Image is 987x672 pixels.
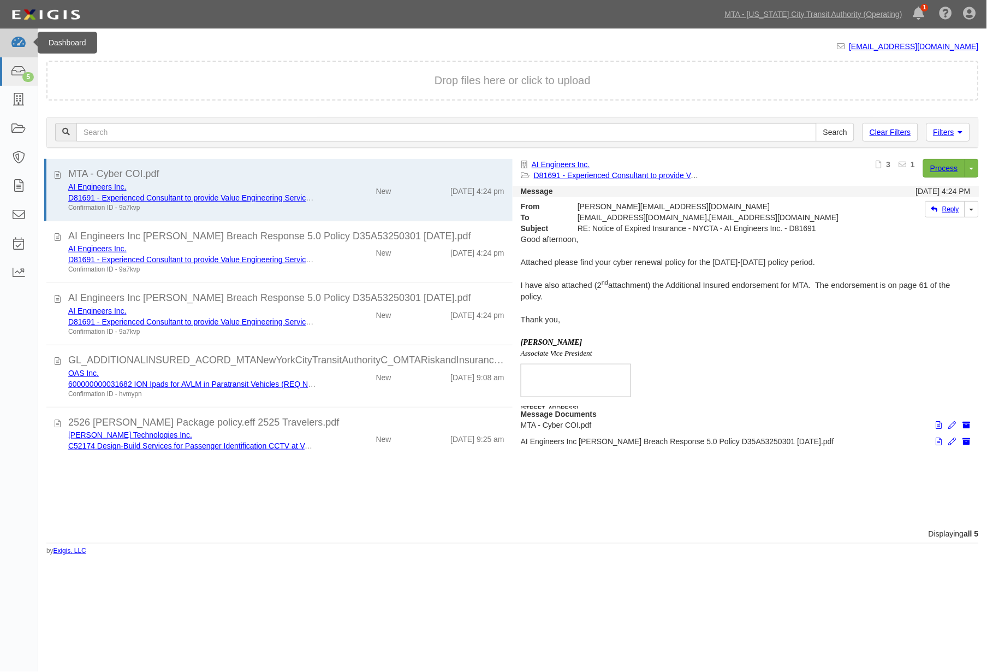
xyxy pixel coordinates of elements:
div: [DATE] 9:08 am [450,368,504,383]
input: Search [816,123,854,142]
a: Clear Filters [863,123,918,142]
a: Filters [926,123,970,142]
a: [EMAIL_ADDRESS][DOMAIN_NAME] [849,42,979,51]
a: D81691 - Experienced Consultant to provide Value Engineering Services for Platform Screen Doors. [68,193,407,202]
div: 2526 Boyce Package policy.eff 2525 Travelers.pdf [68,416,504,430]
a: D81691 - Experienced Consultant to provide Value Engineering Services for Platform Screen Doors. [534,171,872,180]
strong: To [513,212,569,223]
div: [DATE] 9:25 am [450,429,504,445]
button: Drop files here or click to upload [435,73,591,89]
div: New [376,305,391,321]
div: OAS Inc. [68,368,316,379]
small: by [46,546,86,556]
a: Exigis, LLC [53,547,86,555]
div: Confirmation ID - hvmypn [68,390,316,399]
div: AI Engineers Inc Beazley Breach Response 5.0 Policy D35A53250301 21-Aug-2025.pdf [68,229,504,244]
div: AI Engineers Inc. [68,305,316,316]
span: Good afternoon, [521,235,579,244]
span: Attached please find your cyber renewal policy for the [DATE]-[DATE] policy period. [521,258,816,267]
div: Confirmation ID - 9a7kvp [68,203,316,213]
span: Associate Vice President [521,349,592,357]
a: AI Engineers Inc. [68,244,127,253]
strong: From [513,201,569,212]
b: 3 [887,160,891,169]
div: [PERSON_NAME][EMAIL_ADDRESS][DOMAIN_NAME] [569,201,854,212]
div: [DATE] 4:24 pm [450,243,504,258]
div: 5 [22,72,34,82]
a: AI Engineers Inc. [68,182,127,191]
i: Archive document [963,422,971,429]
i: View [936,422,942,429]
i: View [936,438,942,446]
p: AI Engineers Inc [PERSON_NAME] Breach Response 5.0 Policy D35A53250301 [DATE].pdf [521,436,971,447]
div: agreement-xpchap@mtato.complianz.com,ebiegen@aiengineers.com [569,212,854,223]
i: Archive document [963,438,971,446]
span: I have also attached (2 attachment) the Additional Insured endorsement for MTA. The endorsement i... [521,281,950,301]
b: 1 [911,160,915,169]
div: AI Engineers Inc. [68,243,316,254]
a: C52174 Design-Build Services for Passenger Identification CCTV at Various Locations throughout th... [68,441,575,450]
a: AI Engineers Inc. [532,160,590,169]
i: Edit document [949,438,956,446]
a: D81691 - Experienced Consultant to provide Value Engineering Services for Platform Screen Doors. [68,255,407,264]
span: [STREET_ADDRESS] [521,405,578,411]
i: Help Center - Complianz [940,8,953,21]
i: Edit document [949,422,956,429]
div: C52174 Design-Build Services for Passenger Identification CCTV at Various Locations throughout th... [68,440,316,451]
a: [PERSON_NAME] Technologies Inc. [68,431,192,439]
input: Search [76,123,817,142]
a: 600000000031682 ION Ipads for AVLM in Paratransit Vehicles (REQ No. 0000105135) [68,380,362,388]
img: logo-5460c22ac91f19d4615b14bd174203de0afe785f0fc80cf4dbbc73dc1793850b.png [8,5,84,25]
div: D81691 - Experienced Consultant to provide Value Engineering Services for Platform Screen Doors. [68,316,316,327]
div: AI Engineers Inc Beazley Breach Response 5.0 Policy D35A53250301 21-Aug-2025.pdf [68,291,504,305]
span: Thank you, [521,315,561,324]
a: Reply [925,201,965,217]
a: Process [923,159,965,178]
div: Confirmation ID - 9a7kvp [68,327,316,337]
div: 600000000031682 ION Ipads for AVLM in Paratransit Vehicles (REQ No. 0000105135) [68,379,316,390]
div: GL_ADDITIONALINSURED_ACORD_MTANewYorkCityTransitAuthorityC_OMTARiskandInsuranceManagement_09_26_2... [68,353,504,368]
strong: Message Documents [521,410,597,418]
b: all 5 [964,529,979,538]
span: [PERSON_NAME] [521,338,582,346]
a: MTA - [US_STATE] City Transit Authority (Operating) [720,3,908,25]
div: Confirmation ID - 9a7kvp [68,265,316,274]
strong: Subject [513,223,569,234]
div: New [376,243,391,258]
div: New [376,368,391,383]
div: [DATE] 4:24 pm [450,181,504,197]
div: Boyce Technologies Inc. [68,429,316,440]
p: MTA - Cyber COI.pdf [521,420,971,431]
div: MTA - Cyber COI.pdf [68,167,504,181]
div: AI Engineers Inc. [68,181,316,192]
div: RE: Notice of Expired Insurance - NYCTA - AI Engineers Inc. - D81691 [569,223,854,234]
div: New [376,429,391,445]
a: OAS Inc. [68,369,99,378]
a: D81691 - Experienced Consultant to provide Value Engineering Services for Platform Screen Doors. [68,317,407,326]
div: D81691 - Experienced Consultant to provide Value Engineering Services for Platform Screen Doors. [68,192,316,203]
a: AI Engineers Inc. [68,306,127,315]
div: Dashboard [38,32,97,54]
div: [DATE] 4:24 PM [916,186,971,197]
div: D81691 - Experienced Consultant to provide Value Engineering Services for Platform Screen Doors. [68,254,316,265]
div: New [376,181,391,197]
sup: nd [602,279,608,286]
div: [DATE] 4:24 pm [450,305,504,321]
strong: Message [521,187,553,196]
div: Displaying [38,528,987,539]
